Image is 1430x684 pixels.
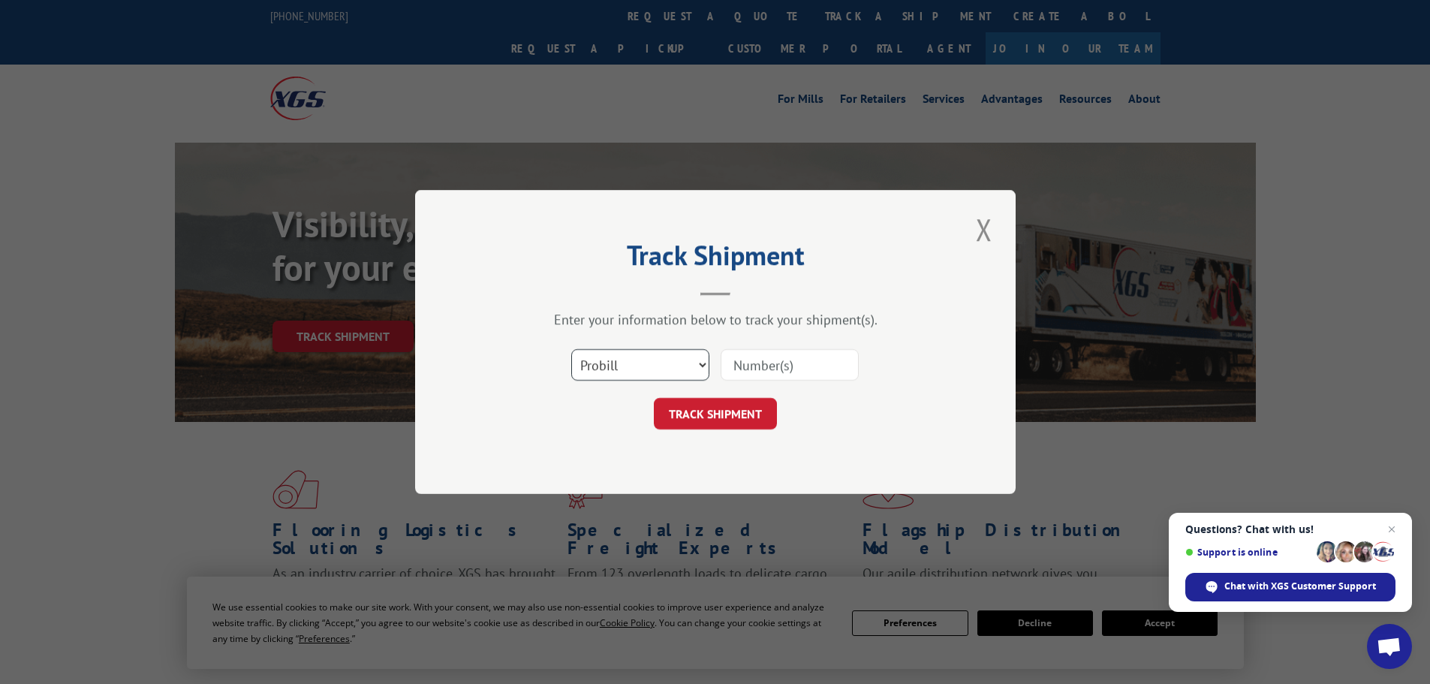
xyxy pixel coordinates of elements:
[971,209,997,250] button: Close modal
[1185,523,1395,535] span: Questions? Chat with us!
[1185,547,1311,558] span: Support is online
[654,398,777,429] button: TRACK SHIPMENT
[1367,624,1412,669] a: Open chat
[1224,580,1376,593] span: Chat with XGS Customer Support
[721,349,859,381] input: Number(s)
[1185,573,1395,601] span: Chat with XGS Customer Support
[490,245,941,273] h2: Track Shipment
[490,311,941,328] div: Enter your information below to track your shipment(s).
